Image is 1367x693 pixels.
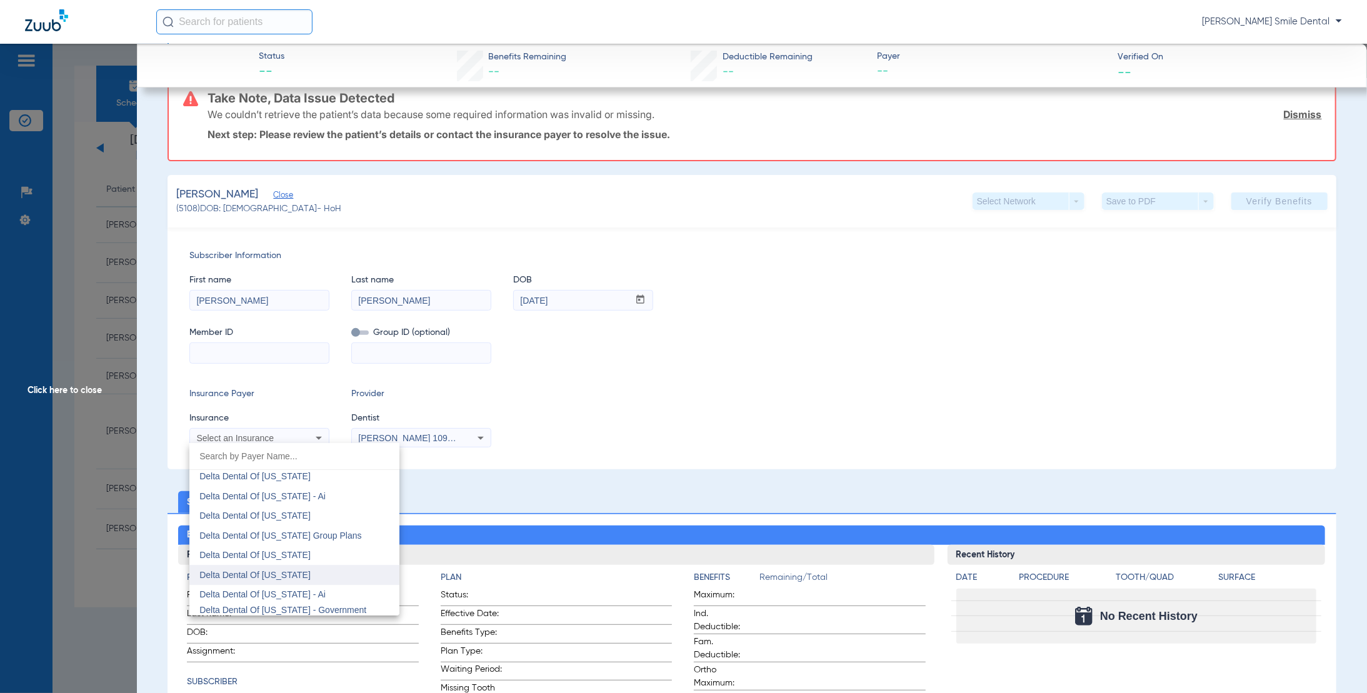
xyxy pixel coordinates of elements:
input: dropdown search [189,444,399,469]
span: Delta Dental Of [US_STATE] [199,511,311,521]
span: Delta Dental Of [US_STATE] [199,570,311,580]
iframe: Chat Widget [1304,633,1367,693]
span: Delta Dental Of [US_STATE] Group Plans [199,531,361,541]
span: Delta Dental Of [US_STATE] - Ai [199,491,326,501]
span: Delta Dental Of [US_STATE] - Ai [199,589,326,599]
span: Delta Dental Of [US_STATE] - Government Programs [199,605,366,624]
span: Delta Dental Of [US_STATE] [199,550,311,560]
span: Delta Dental Of [US_STATE] [199,471,311,481]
